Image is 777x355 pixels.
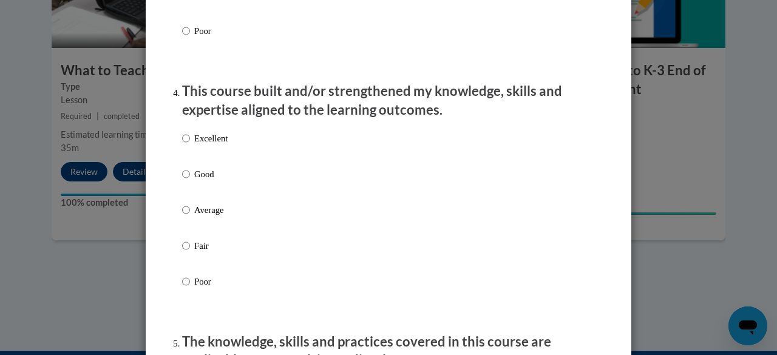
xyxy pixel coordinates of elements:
[194,132,228,145] p: Excellent
[194,167,228,181] p: Good
[182,203,190,217] input: Average
[182,167,190,181] input: Good
[182,82,595,120] p: This course built and/or strengthened my knowledge, skills and expertise aligned to the learning ...
[182,275,190,288] input: Poor
[194,24,228,38] p: Poor
[182,132,190,145] input: Excellent
[194,239,228,252] p: Fair
[182,24,190,38] input: Poor
[194,203,228,217] p: Average
[194,275,228,288] p: Poor
[182,239,190,252] input: Fair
